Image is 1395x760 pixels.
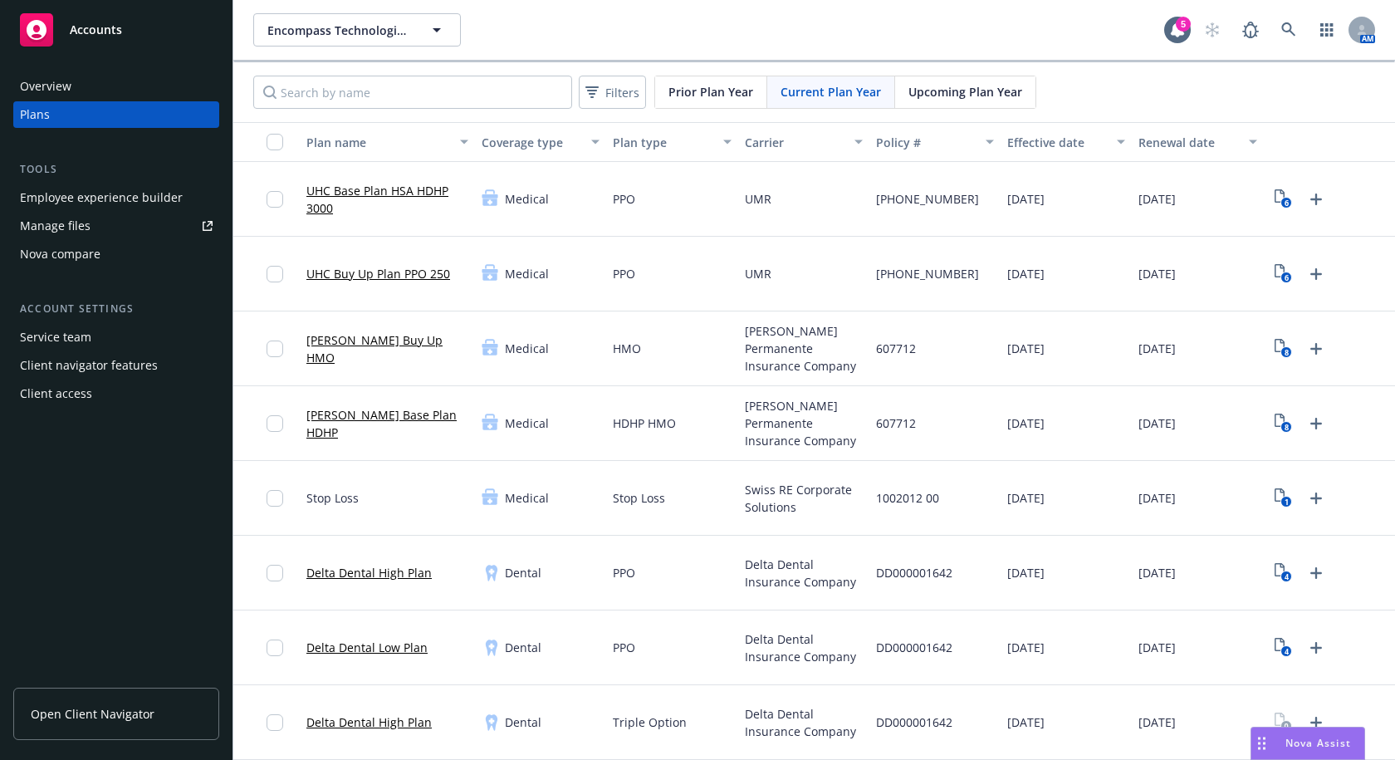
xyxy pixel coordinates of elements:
input: Select all [267,134,283,150]
a: Employee experience builder [13,184,219,211]
span: [DATE] [1138,414,1176,432]
button: Encompass Technologies, Inc. [253,13,461,47]
a: Upload Plan Documents [1303,635,1329,661]
text: 1 [1285,497,1289,507]
span: Filters [582,81,643,105]
input: Toggle Row Selected [267,266,283,282]
text: 4 [1285,571,1289,582]
input: Toggle Row Selected [267,565,283,581]
span: [DATE] [1007,639,1045,656]
input: Toggle Row Selected [267,341,283,357]
span: HMO [613,340,641,357]
input: Search by name [253,76,572,109]
a: Start snowing [1196,13,1229,47]
span: [DATE] [1007,489,1045,507]
input: Toggle Row Selected [267,415,283,432]
a: Search [1272,13,1305,47]
span: [DATE] [1138,265,1176,282]
span: Medical [505,265,549,282]
span: HDHP HMO [613,414,676,432]
span: [DATE] [1007,265,1045,282]
span: [DATE] [1007,414,1045,432]
a: View Plan Documents [1270,635,1297,661]
span: Encompass Technologies, Inc. [267,22,411,39]
div: Plan name [306,134,450,151]
span: [DATE] [1138,564,1176,581]
a: Upload Plan Documents [1303,336,1329,362]
span: [PHONE_NUMBER] [876,190,979,208]
button: Carrier [738,122,869,162]
a: UHC Buy Up Plan PPO 250 [306,265,450,282]
input: Toggle Row Selected [267,490,283,507]
span: Delta Dental Insurance Company [745,705,863,740]
span: Medical [505,340,549,357]
button: Plan type [606,122,737,162]
span: [DATE] [1138,190,1176,208]
button: Effective date [1001,122,1132,162]
a: Upload Plan Documents [1303,709,1329,736]
div: Coverage type [482,134,581,151]
a: View Plan Documents [1270,336,1297,362]
text: 8 [1285,422,1289,433]
span: Current Plan Year [781,83,881,101]
div: Plan type [613,134,712,151]
div: Tools [13,161,219,178]
a: Upload Plan Documents [1303,261,1329,287]
span: DD000001642 [876,564,952,581]
text: 6 [1285,198,1289,208]
a: View Plan Documents [1270,709,1297,736]
div: Client access [20,380,92,407]
a: View Plan Documents [1270,186,1297,213]
text: 6 [1285,272,1289,283]
a: View Plan Documents [1270,261,1297,287]
div: Carrier [745,134,844,151]
button: Nova Assist [1251,727,1365,760]
span: [DATE] [1138,639,1176,656]
a: Upload Plan Documents [1303,560,1329,586]
span: Dental [505,564,541,581]
span: DD000001642 [876,639,952,656]
a: Upload Plan Documents [1303,410,1329,437]
text: 4 [1285,646,1289,657]
button: Plan name [300,122,475,162]
span: [PERSON_NAME] Permanente Insurance Company [745,397,863,449]
a: Overview [13,73,219,100]
a: Plans [13,101,219,128]
span: Delta Dental Insurance Company [745,556,863,591]
span: [DATE] [1007,564,1045,581]
a: UHC Base Plan HSA HDHP 3000 [306,182,468,217]
button: Filters [579,76,646,109]
span: UMR [745,190,771,208]
span: Dental [505,639,541,656]
div: Nova compare [20,241,100,267]
span: [DATE] [1007,713,1045,731]
span: [DATE] [1138,713,1176,731]
div: Client navigator features [20,352,158,379]
div: Renewal date [1138,134,1238,151]
a: Delta Dental Low Plan [306,639,428,656]
span: [DATE] [1007,190,1045,208]
span: 607712 [876,340,916,357]
div: Policy # [876,134,976,151]
span: 607712 [876,414,916,432]
span: PPO [613,564,635,581]
span: Stop Loss [306,489,359,507]
a: Delta Dental High Plan [306,564,432,581]
span: Delta Dental Insurance Company [745,630,863,665]
div: 5 [1176,17,1191,32]
a: View Plan Documents [1270,410,1297,437]
div: Drag to move [1251,728,1272,759]
span: DD000001642 [876,713,952,731]
input: Toggle Row Selected [267,191,283,208]
span: PPO [613,639,635,656]
a: Nova compare [13,241,219,267]
a: Manage files [13,213,219,239]
span: Triple Option [613,713,687,731]
span: Upcoming Plan Year [908,83,1022,101]
div: Plans [20,101,50,128]
a: [PERSON_NAME] Buy Up HMO [306,331,468,366]
span: PPO [613,190,635,208]
button: Policy # [869,122,1001,162]
div: Service team [20,324,91,351]
input: Toggle Row Selected [267,640,283,656]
